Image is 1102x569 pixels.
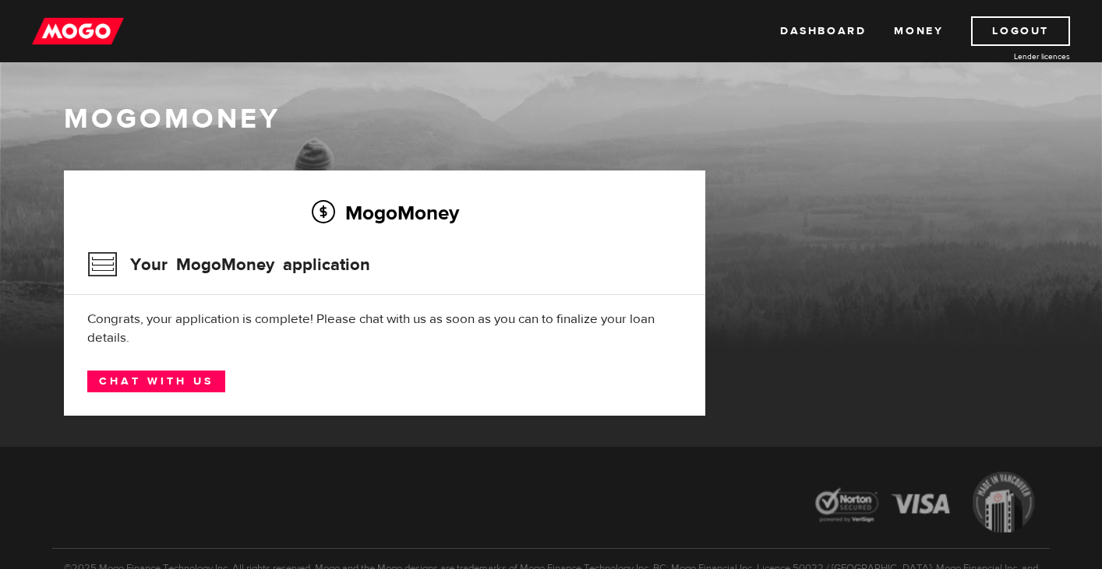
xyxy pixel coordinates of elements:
a: Lender licences [953,51,1070,62]
h1: MogoMoney [64,103,1038,135]
h2: MogoMoney [87,196,682,229]
h3: Your MogoMoney application [87,244,370,285]
iframe: LiveChat chat widget [790,207,1102,569]
a: Dashboard [780,16,866,46]
img: mogo_logo-11ee424be714fa7cbb0f0f49df9e16ec.png [32,16,124,46]
a: Chat with us [87,371,225,392]
a: Money [894,16,943,46]
a: Logout [971,16,1070,46]
div: Congrats, your application is complete! Please chat with us as soon as you can to finalize your l... [87,310,682,347]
